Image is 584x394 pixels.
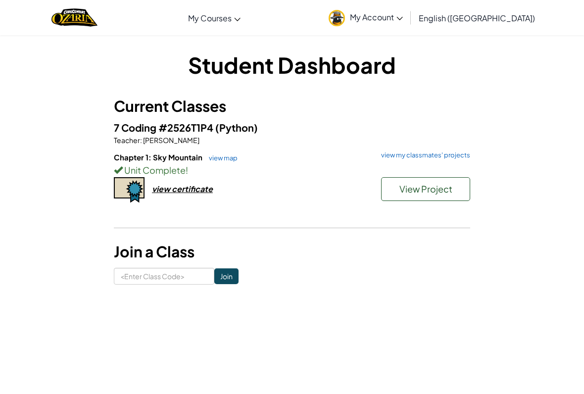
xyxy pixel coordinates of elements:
span: English ([GEOGRAPHIC_DATA]) [419,13,535,23]
span: Chapter 1: Sky Mountain [114,152,204,162]
span: [PERSON_NAME] [142,136,199,145]
span: ! [186,164,188,176]
input: Join [214,268,239,284]
span: (Python) [215,121,258,134]
h3: Join a Class [114,241,470,263]
span: : [140,136,142,145]
a: Ozaria by CodeCombat logo [51,7,97,28]
a: My Courses [183,4,245,31]
span: My Courses [188,13,232,23]
a: view map [204,154,238,162]
div: view certificate [152,184,213,194]
h3: Current Classes [114,95,470,117]
button: View Project [381,177,470,201]
img: Home [51,7,97,28]
a: English ([GEOGRAPHIC_DATA]) [414,4,540,31]
a: My Account [324,2,408,33]
input: <Enter Class Code> [114,268,214,285]
span: 7 Coding #2526T1P4 [114,121,215,134]
span: My Account [350,12,403,22]
h1: Student Dashboard [114,49,470,80]
img: avatar [329,10,345,26]
span: View Project [399,183,452,195]
span: Teacher [114,136,140,145]
a: view certificate [114,184,213,194]
img: certificate-icon.png [114,177,145,203]
span: Unit Complete [123,164,186,176]
a: view my classmates' projects [376,152,470,158]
